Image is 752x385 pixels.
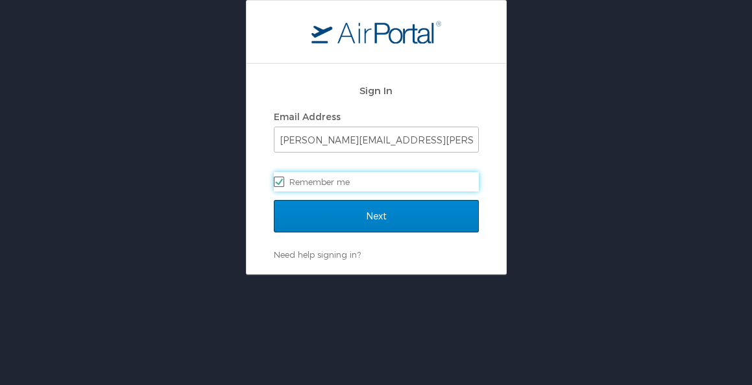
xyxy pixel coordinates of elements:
h2: Sign In [274,83,479,98]
img: logo [311,20,441,43]
label: Remember me [274,172,479,192]
input: Next [274,200,479,232]
label: Email Address [274,111,341,122]
a: Need help signing in? [274,249,361,260]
